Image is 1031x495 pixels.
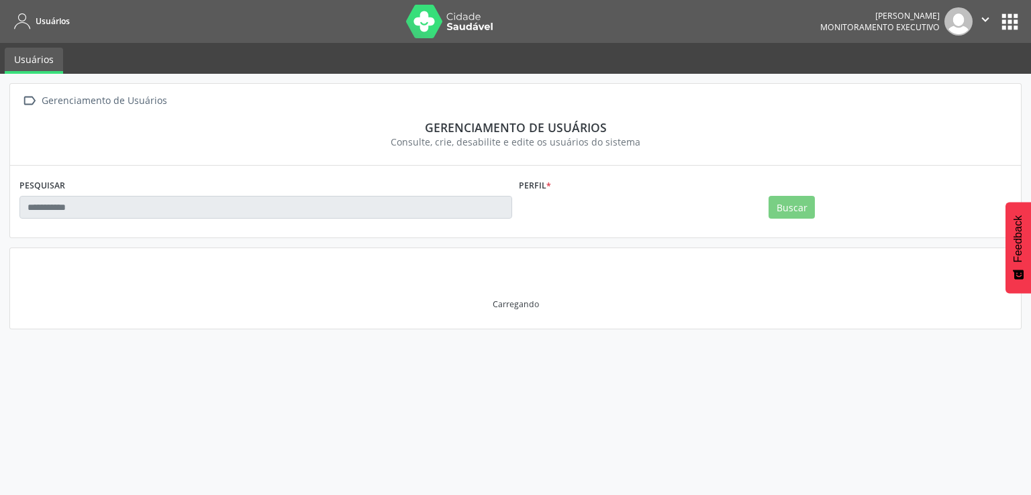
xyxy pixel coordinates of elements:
img: img [944,7,973,36]
button: Feedback - Mostrar pesquisa [1005,202,1031,293]
div: [PERSON_NAME] [820,10,940,21]
div: Consulte, crie, desabilite e edite os usuários do sistema [29,135,1002,149]
a:  Gerenciamento de Usuários [19,91,169,111]
button: apps [998,10,1022,34]
span: Usuários [36,15,70,27]
div: Gerenciamento de Usuários [39,91,169,111]
span: Monitoramento Executivo [820,21,940,33]
button:  [973,7,998,36]
label: PESQUISAR [19,175,65,196]
a: Usuários [5,48,63,74]
div: Carregando [493,298,539,310]
label: Perfil [519,175,551,196]
div: Gerenciamento de usuários [29,120,1002,135]
i:  [19,91,39,111]
i:  [978,12,993,27]
button: Buscar [769,196,815,219]
a: Usuários [9,10,70,32]
span: Feedback [1012,215,1024,262]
